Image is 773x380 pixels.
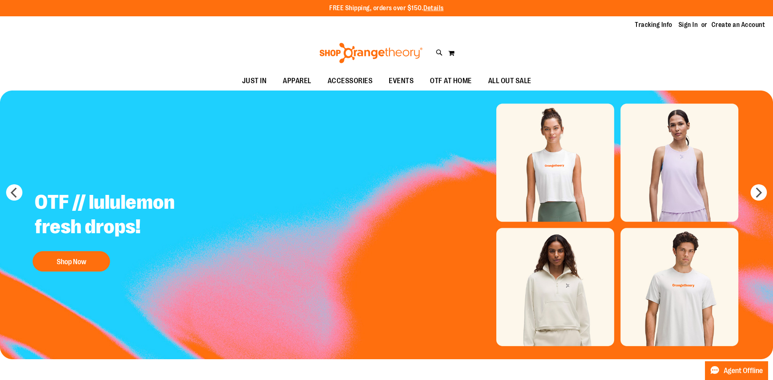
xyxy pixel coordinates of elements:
span: JUST IN [242,72,267,90]
p: FREE Shipping, orders over $150. [329,4,444,13]
button: prev [6,184,22,201]
a: Details [423,4,444,12]
span: OTF AT HOME [430,72,472,90]
a: Create an Account [711,20,765,29]
span: ALL OUT SALE [488,72,531,90]
span: Agent Offline [724,367,763,375]
span: EVENTS [389,72,414,90]
a: OTF // lululemon fresh drops! Shop Now [29,184,231,276]
button: Agent Offline [705,361,768,380]
button: Shop Now [33,251,110,272]
a: Sign In [678,20,698,29]
a: Tracking Info [635,20,672,29]
span: ACCESSORIES [328,72,373,90]
button: next [751,184,767,201]
span: APPAREL [283,72,311,90]
h2: OTF // lululemon fresh drops! [29,184,231,247]
img: Shop Orangetheory [318,43,424,63]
